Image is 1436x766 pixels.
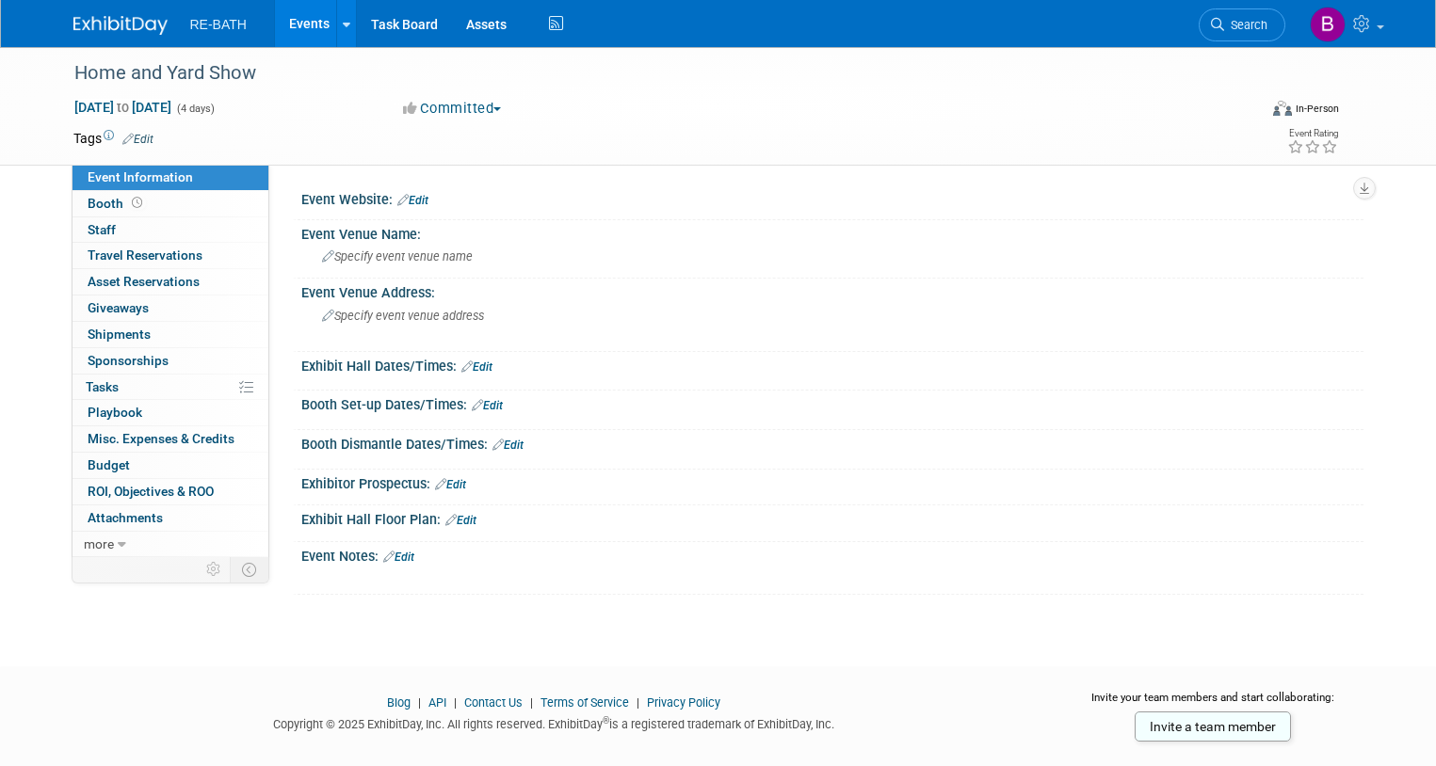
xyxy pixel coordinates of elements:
[1287,129,1338,138] div: Event Rating
[88,405,142,420] span: Playbook
[428,695,446,710] a: API
[114,100,132,115] span: to
[73,711,1034,733] div: Copyright © 2025 ExhibitDay, Inc. All rights reserved. ExhibitDay is a registered trademark of Ex...
[492,439,524,452] a: Edit
[73,532,268,557] a: more
[445,514,476,527] a: Edit
[397,194,428,207] a: Edit
[73,217,268,243] a: Staff
[1310,7,1346,42] img: Brian Busching
[1224,18,1267,32] span: Search
[322,309,484,323] span: Specify event venue address
[301,352,1363,376] div: Exhibit Hall Dates/Times:
[603,715,609,726] sup: ®
[73,16,168,35] img: ExhibitDay
[301,220,1363,244] div: Event Venue Name:
[435,478,466,491] a: Edit
[88,510,163,525] span: Attachments
[88,484,214,499] span: ROI, Objectives & ROO
[73,479,268,504] a: ROI, Objectives & ROO
[73,322,268,347] a: Shipments
[73,165,268,190] a: Event Information
[88,222,116,237] span: Staff
[88,196,146,211] span: Booth
[472,399,503,412] a: Edit
[198,557,231,582] td: Personalize Event Tab Strip
[1135,711,1291,742] a: Invite a team member
[383,551,414,564] a: Edit
[128,196,146,210] span: Booth not reserved yet
[461,360,492,374] a: Edit
[73,348,268,374] a: Sponsorships
[88,274,200,289] span: Asset Reservations
[301,470,1363,494] div: Exhibitor Prospectus:
[301,279,1363,302] div: Event Venue Address:
[175,103,215,115] span: (4 days)
[525,695,538,710] span: |
[301,505,1363,530] div: Exhibit Hall Floor Plan:
[464,695,523,710] a: Contact Us
[88,327,151,342] span: Shipments
[68,56,1232,90] div: Home and Yard Show
[73,426,268,452] a: Misc. Expenses & Credits
[1062,690,1363,718] div: Invite your team members and start collaborating:
[73,243,268,268] a: Travel Reservations
[88,457,130,472] span: Budget
[84,536,114,551] span: more
[88,431,234,446] span: Misc. Expenses & Credits
[88,169,193,184] span: Event Information
[322,249,473,263] span: Specify event venue name
[73,191,268,216] a: Booth
[301,542,1363,567] div: Event Notes:
[88,353,169,368] span: Sponsorships
[190,17,247,32] span: RE-BATH
[1199,8,1285,41] a: Search
[73,400,268,425] a: Playbook
[73,453,268,478] a: Budget
[301,185,1363,210] div: Event Website:
[647,695,720,710] a: Privacy Policy
[122,133,153,146] a: Edit
[541,695,629,710] a: Terms of Service
[449,695,461,710] span: |
[88,247,202,263] span: Travel Reservations
[413,695,426,710] span: |
[230,557,268,582] td: Toggle Event Tabs
[387,695,411,710] a: Blog
[73,295,268,321] a: Giveaways
[301,391,1363,415] div: Booth Set-up Dates/Times:
[73,375,268,400] a: Tasks
[396,99,508,119] button: Committed
[88,300,149,315] span: Giveaways
[73,505,268,531] a: Attachments
[301,430,1363,455] div: Booth Dismantle Dates/Times:
[73,129,153,148] td: Tags
[73,269,268,295] a: Asset Reservations
[1295,102,1339,116] div: In-Person
[1273,101,1292,116] img: Format-Inperson.png
[1152,98,1339,126] div: Event Format
[86,379,119,394] span: Tasks
[73,99,172,116] span: [DATE] [DATE]
[632,695,644,710] span: |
